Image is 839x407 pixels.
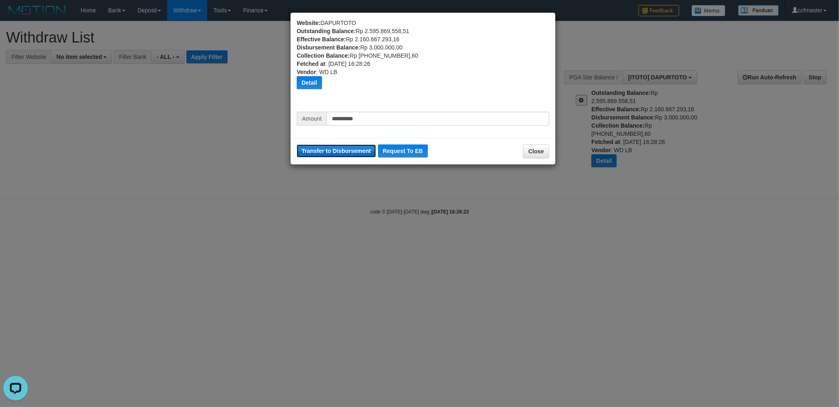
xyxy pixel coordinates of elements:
b: Fetched at [297,61,325,67]
button: Request To EB [378,144,428,157]
button: Close [523,144,549,158]
b: Vendor [297,69,316,75]
b: Collection Balance: [297,52,350,59]
b: Website: [297,20,320,26]
div: DAPURTOTO Rp 2.595.869.558,51 Rp 2.160.667.293,16 Rp 3.000.000,00 Rp [PHONE_NUMBER],60 : [DATE] 1... [297,19,549,112]
button: Detail [297,76,322,89]
b: Effective Balance: [297,36,346,43]
b: Disbursement Balance: [297,44,360,51]
button: Open LiveChat chat widget [3,3,28,28]
b: Outstanding Balance: [297,28,356,34]
span: Amount [297,112,327,126]
button: Transfer to Disbursement [297,144,376,157]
